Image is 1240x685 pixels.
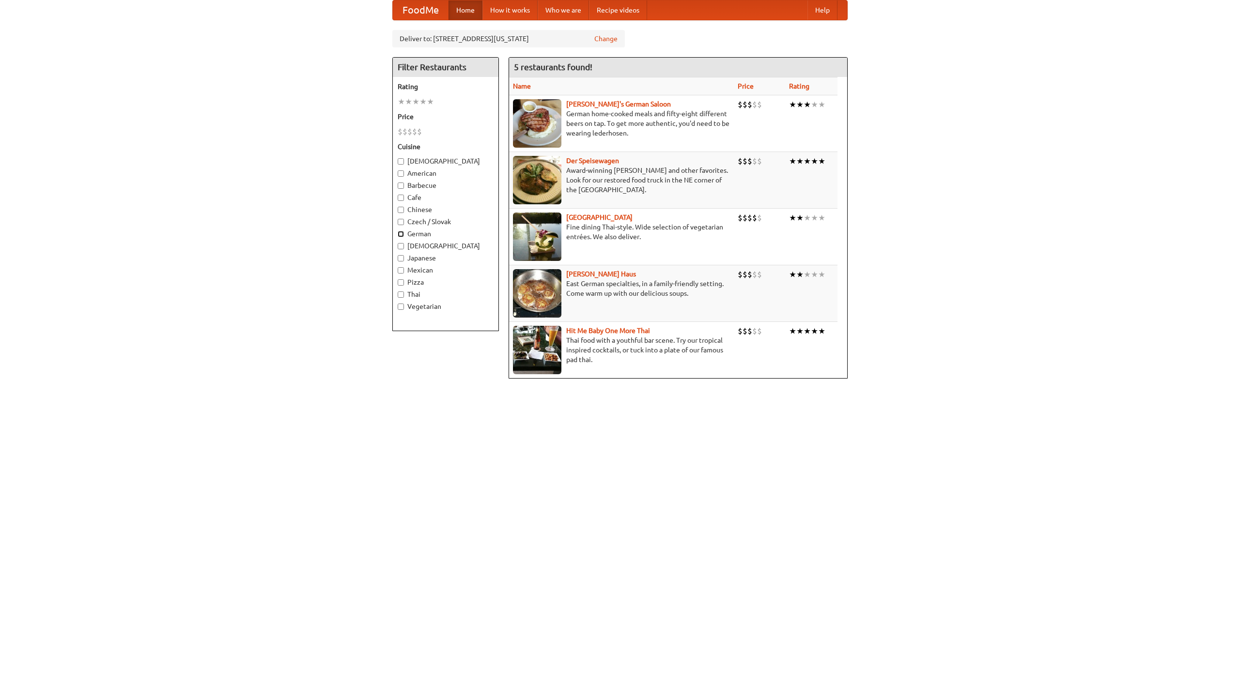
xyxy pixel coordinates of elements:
label: Cafe [398,193,494,202]
label: Pizza [398,277,494,287]
input: Chinese [398,207,404,213]
h4: Filter Restaurants [393,58,498,77]
li: $ [417,126,422,137]
label: Vegetarian [398,302,494,311]
li: ★ [804,269,811,280]
li: ★ [811,156,818,167]
input: Thai [398,291,404,298]
li: $ [747,156,752,167]
img: kohlhaus.jpg [513,269,561,318]
img: babythai.jpg [513,326,561,374]
a: Home [449,0,482,20]
label: Thai [398,289,494,299]
a: FoodMe [393,0,449,20]
label: Japanese [398,253,494,263]
li: ★ [818,156,825,167]
li: ★ [811,213,818,223]
li: $ [743,156,747,167]
li: $ [412,126,417,137]
li: $ [743,99,747,110]
input: Pizza [398,279,404,286]
li: $ [747,99,752,110]
label: German [398,229,494,239]
li: ★ [818,99,825,110]
a: Change [594,34,618,44]
li: ★ [804,326,811,336]
h5: Price [398,112,494,122]
input: [DEMOGRAPHIC_DATA] [398,243,404,249]
li: $ [752,99,757,110]
a: Der Speisewagen [566,157,619,165]
a: [PERSON_NAME] Haus [566,270,636,278]
li: ★ [804,156,811,167]
a: Hit Me Baby One More Thai [566,327,650,335]
li: ★ [412,96,419,107]
li: ★ [804,213,811,223]
li: ★ [796,99,804,110]
li: ★ [427,96,434,107]
li: $ [757,326,762,336]
li: $ [752,156,757,167]
li: $ [738,326,743,336]
input: American [398,170,404,177]
li: ★ [789,99,796,110]
a: How it works [482,0,538,20]
li: ★ [818,213,825,223]
input: Barbecue [398,183,404,189]
input: Cafe [398,195,404,201]
a: Help [807,0,837,20]
li: ★ [789,269,796,280]
label: American [398,168,494,178]
li: $ [738,99,743,110]
li: ★ [818,326,825,336]
li: ★ [811,99,818,110]
li: ★ [796,156,804,167]
li: $ [738,213,743,223]
p: Award-winning [PERSON_NAME] and other favorites. Look for our restored food truck in the NE corne... [513,166,730,195]
a: Recipe videos [589,0,647,20]
li: $ [738,269,743,280]
li: ★ [789,326,796,336]
li: ★ [419,96,427,107]
input: [DEMOGRAPHIC_DATA] [398,158,404,165]
input: Japanese [398,255,404,261]
label: Barbecue [398,181,494,190]
li: $ [757,213,762,223]
p: East German specialties, in a family-friendly setting. Come warm up with our delicious soups. [513,279,730,298]
li: ★ [796,213,804,223]
a: [PERSON_NAME]'s German Saloon [566,100,671,108]
h5: Cuisine [398,142,494,152]
p: Fine dining Thai-style. Wide selection of vegetarian entrées. We also deliver. [513,222,730,242]
input: German [398,231,404,237]
li: ★ [811,326,818,336]
li: ★ [796,269,804,280]
li: $ [752,326,757,336]
li: ★ [818,269,825,280]
img: satay.jpg [513,213,561,261]
label: Mexican [398,265,494,275]
input: Czech / Slovak [398,219,404,225]
p: Thai food with a youthful bar scene. Try our tropical inspired cocktails, or tuck into a plate of... [513,335,730,365]
a: Price [738,82,754,90]
div: Deliver to: [STREET_ADDRESS][US_STATE] [392,30,625,47]
input: Vegetarian [398,304,404,310]
li: $ [743,213,747,223]
li: $ [752,213,757,223]
li: $ [747,269,752,280]
li: $ [407,126,412,137]
li: ★ [789,213,796,223]
li: $ [743,269,747,280]
img: speisewagen.jpg [513,156,561,204]
li: $ [743,326,747,336]
a: Rating [789,82,809,90]
li: $ [747,213,752,223]
li: $ [747,326,752,336]
img: esthers.jpg [513,99,561,148]
li: $ [757,156,762,167]
b: [GEOGRAPHIC_DATA] [566,213,633,221]
li: $ [398,126,403,137]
